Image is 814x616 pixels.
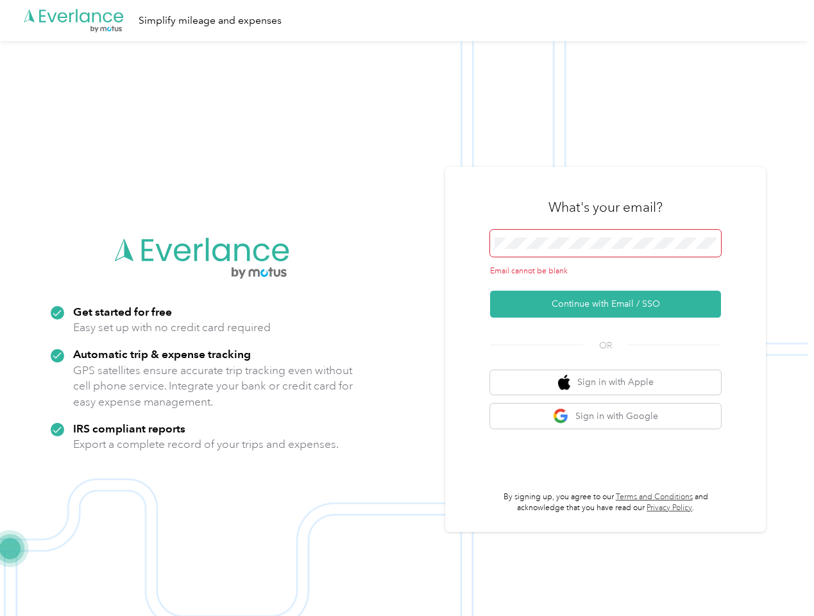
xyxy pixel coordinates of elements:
button: apple logoSign in with Apple [490,370,721,395]
p: By signing up, you agree to our and acknowledge that you have read our . [490,492,721,514]
img: google logo [553,408,569,424]
strong: IRS compliant reports [73,422,185,435]
strong: Automatic trip & expense tracking [73,347,251,361]
button: google logoSign in with Google [490,404,721,429]
div: Simplify mileage and expenses [139,13,282,29]
strong: Get started for free [73,305,172,318]
p: Easy set up with no credit card required [73,320,271,336]
div: Email cannot be blank [490,266,721,277]
h3: What's your email? [548,198,663,216]
a: Privacy Policy [647,503,692,513]
button: Continue with Email / SSO [490,291,721,318]
p: GPS satellites ensure accurate trip tracking even without cell phone service. Integrate your bank... [73,363,353,410]
p: Export a complete record of your trips and expenses. [73,436,339,452]
img: apple logo [558,375,571,391]
a: Terms and Conditions [616,492,693,502]
span: OR [583,339,628,352]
